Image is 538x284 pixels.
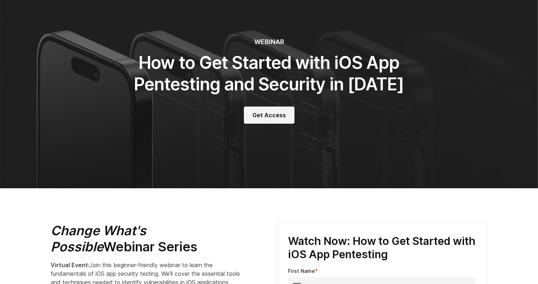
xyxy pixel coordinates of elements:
strong: Virtual Event: [51,261,89,269]
em: Change What's Possible [51,223,146,255]
h3: Watch Now: How to Get Started with iOS App Pentesting [288,235,476,261]
span: Get Access [252,111,286,119]
a: Get Access [244,106,294,124]
span: First Name [288,268,315,274]
h1: How to Get Started with iOS App Pentesting and Security in [DATE] [107,52,431,95]
h2: Webinar Series [51,223,245,255]
h6: WEBINAR [107,38,431,46]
